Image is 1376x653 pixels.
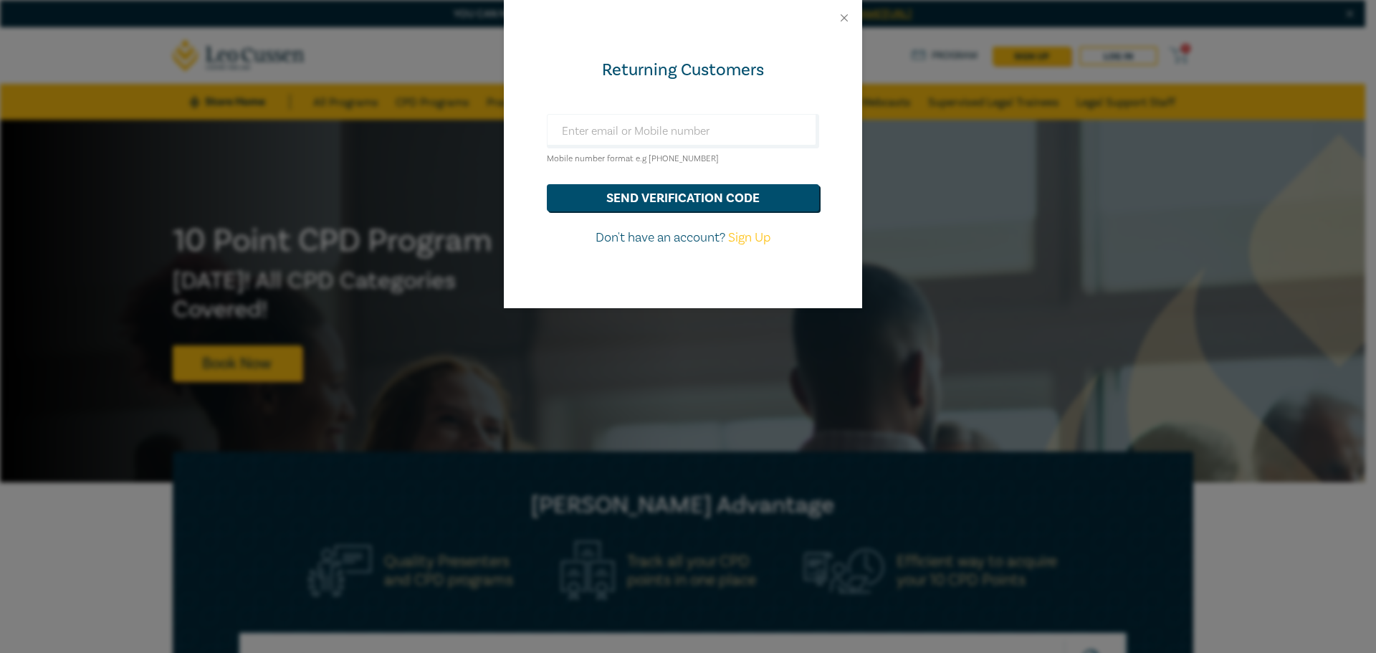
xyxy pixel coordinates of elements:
[728,229,770,246] a: Sign Up
[547,184,819,211] button: send verification code
[547,114,819,148] input: Enter email or Mobile number
[547,229,819,247] p: Don't have an account?
[547,153,719,164] small: Mobile number format e.g [PHONE_NUMBER]
[547,59,819,82] div: Returning Customers
[838,11,851,24] button: Close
